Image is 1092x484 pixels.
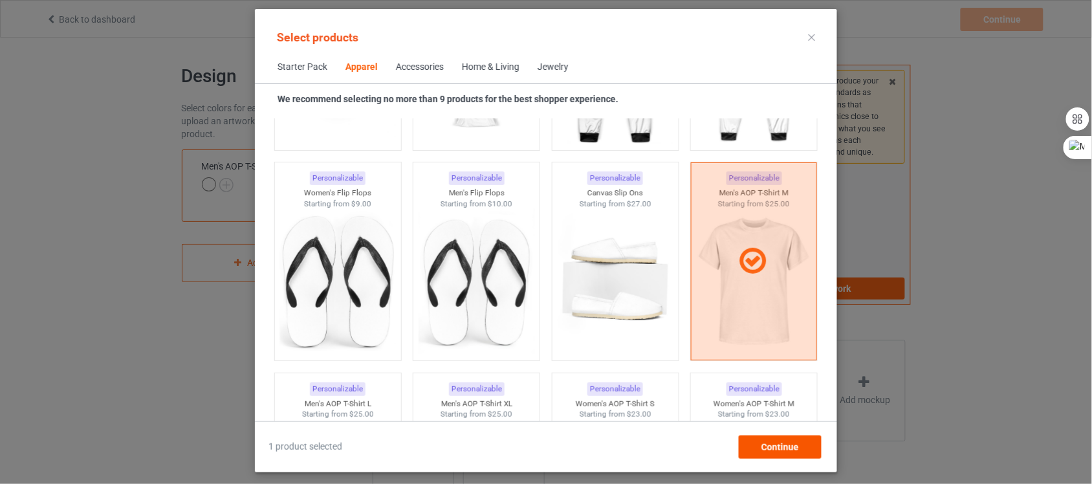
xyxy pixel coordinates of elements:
span: $9.00 [351,199,371,208]
span: $27.00 [627,199,651,208]
span: Select products [277,30,358,44]
span: $10.00 [488,199,512,208]
img: regular.jpg [419,209,534,354]
div: Continue [739,435,822,459]
div: Starting from [275,199,401,210]
div: Personalizable [726,382,782,396]
div: Personalizable [587,171,643,185]
span: Starter Pack [268,52,336,83]
div: Men's AOP T-Shirt L [275,399,401,410]
strong: We recommend selecting no more than 9 products for the best shopper experience. [278,94,618,104]
div: Jewelry [538,61,569,74]
div: Personalizable [449,382,505,396]
div: Starting from [413,199,540,210]
div: Starting from [552,199,679,210]
div: Women's AOP T-Shirt M [691,399,817,410]
div: Women's AOP T-Shirt S [552,399,679,410]
div: Starting from [275,409,401,420]
img: regular.jpg [280,209,396,354]
span: 1 product selected [268,441,342,454]
span: $23.00 [627,410,651,419]
img: regular.jpg [558,209,673,354]
span: $23.00 [765,410,790,419]
span: Continue [761,442,799,452]
div: Apparel [345,61,378,74]
div: Men's Flip Flops [413,188,540,199]
div: Personalizable [310,171,366,185]
span: $25.00 [488,410,512,419]
div: Canvas Slip Ons [552,188,679,199]
div: Men's AOP T-Shirt XL [413,399,540,410]
div: Starting from [413,409,540,420]
div: Accessories [396,61,444,74]
div: Starting from [552,409,679,420]
div: Home & Living [462,61,519,74]
div: Women's Flip Flops [275,188,401,199]
span: $25.00 [349,410,374,419]
div: Personalizable [449,171,505,185]
div: Starting from [691,409,817,420]
div: Personalizable [587,382,643,396]
div: Personalizable [310,382,366,396]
